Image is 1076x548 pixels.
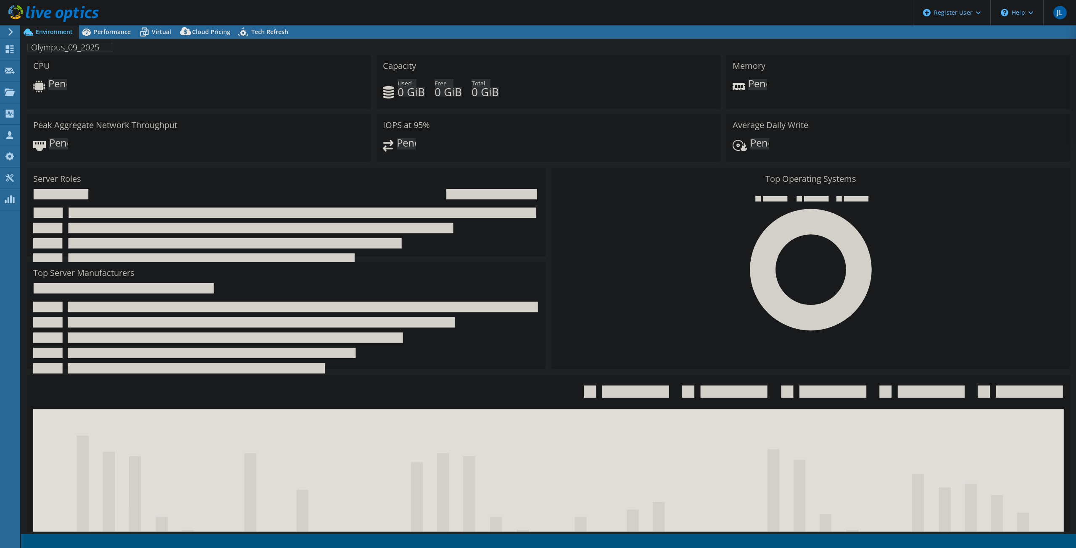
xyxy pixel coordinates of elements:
[27,43,112,52] h1: Olympus_09_2025
[435,79,454,87] span: Free
[383,121,430,130] h3: IOPS at 95%
[733,61,765,71] h3: Memory
[33,121,177,130] h3: Peak Aggregate Network Throughput
[33,268,134,278] h3: Top Server Manufacturers
[152,28,171,36] span: Virtual
[558,174,1064,184] h3: Top Operating Systems
[383,61,416,71] h3: Capacity
[49,138,68,149] span: Pending
[48,79,67,90] span: Pending
[750,138,769,149] span: Pending
[33,174,81,184] h3: Server Roles
[251,28,288,36] span: Tech Refresh
[33,61,50,71] h3: CPU
[435,87,462,97] h4: 0 GiB
[398,87,425,97] h4: 0 GiB
[36,28,73,36] span: Environment
[94,28,131,36] span: Performance
[397,138,416,149] span: Pending
[748,79,767,90] span: Pending
[472,87,499,97] h4: 0 GiB
[472,79,491,87] span: Total
[733,121,808,130] h3: Average Daily Write
[398,79,417,87] span: Used
[1053,6,1067,19] span: JL
[1001,9,1008,16] svg: \n
[192,28,230,36] span: Cloud Pricing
